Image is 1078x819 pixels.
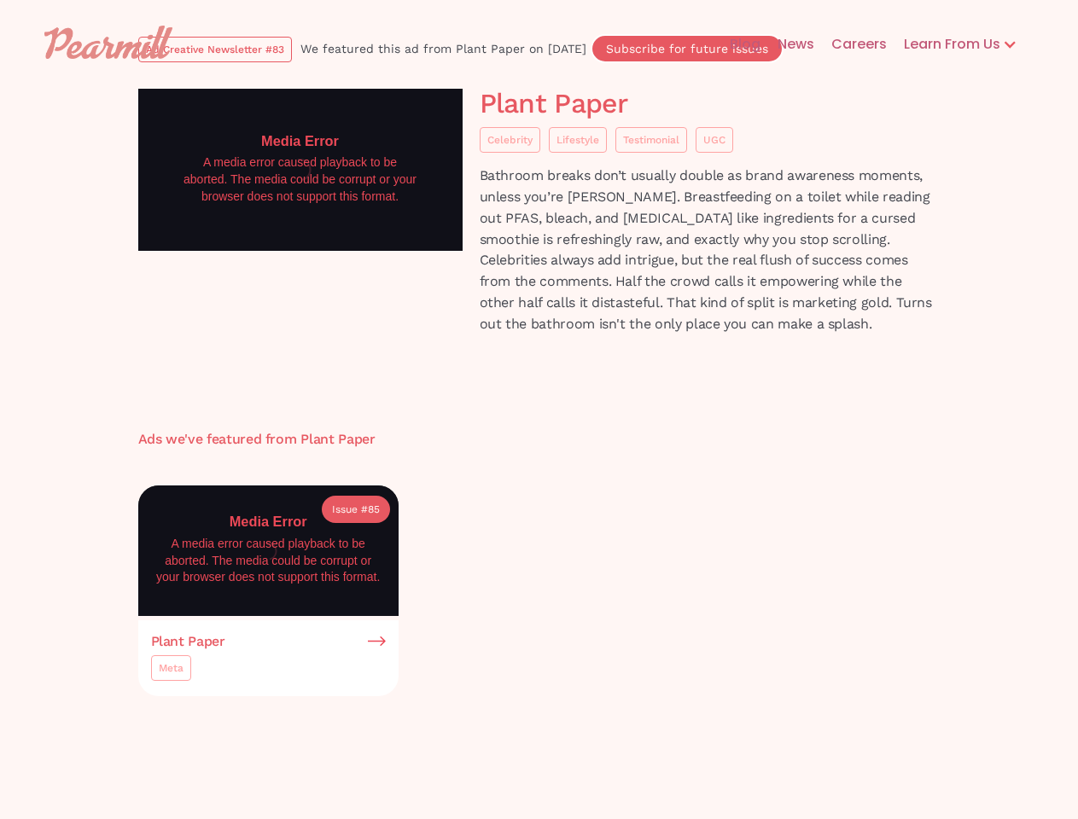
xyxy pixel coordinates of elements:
div: UGC [703,131,725,148]
a: Celebrity [480,127,540,153]
a: Careers [814,17,887,72]
a: News [760,17,814,72]
div: Meta [159,659,184,677]
div: Celebrity [487,131,533,148]
a: Blog [713,17,760,72]
a: Lifestyle [549,127,607,153]
div: Lifestyle [556,131,599,148]
h3: Plant Paper [300,432,375,447]
h1: Plant Paper [480,89,941,119]
div: Issue # [332,501,368,518]
a: Testimonial [615,127,687,153]
a: Meta [151,655,191,681]
div: Testimonial [623,131,679,148]
div: Learn From Us [887,34,1000,55]
a: Plant Paper [151,634,386,649]
a: UGC [696,127,733,153]
h3: Plant Paper [151,634,225,649]
p: Bathroom breaks don’t usually double as brand awareness moments, unless you’re [PERSON_NAME]. Bre... [480,166,941,334]
div: 85 [368,501,380,518]
div: Learn From Us [887,17,1034,72]
a: Issue #85 [322,496,390,523]
h3: Ads we've featured from [138,432,301,447]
